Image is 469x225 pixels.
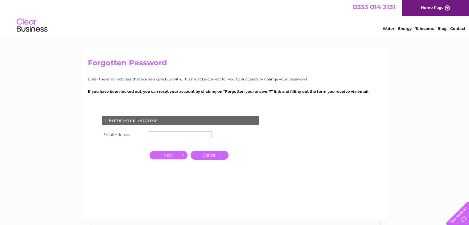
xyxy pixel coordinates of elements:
[415,26,434,31] a: Telecoms
[100,130,146,140] th: Email Address
[450,26,465,31] a: Contact
[89,3,381,30] div: Clear Business is a trading name of Verastar Limited (registered in [GEOGRAPHIC_DATA] No. 3667643...
[191,151,228,160] a: Cancel
[16,16,48,35] img: logo.png
[88,76,381,82] p: Enter the email address that you're signed up with. This must be correct for you to successfully ...
[383,26,394,31] a: Water
[88,59,381,70] h2: Forgotten Password
[102,116,259,125] div: 1. Enter Email Address
[353,3,395,11] a: 0333 014 3131
[398,26,412,31] a: Energy
[88,88,381,94] p: If you have been locked out, you can reset your account by clicking on “Forgotten your answer?” l...
[438,26,446,31] a: Blog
